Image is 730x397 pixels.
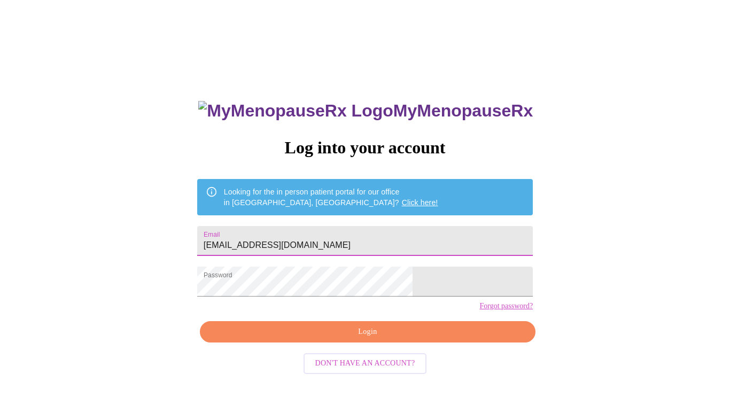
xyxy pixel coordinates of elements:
a: Click here! [402,198,438,207]
h3: MyMenopauseRx [198,101,533,121]
span: Login [212,325,523,339]
button: Login [200,321,535,343]
span: Don't have an account? [315,357,415,370]
div: Looking for the in person patient portal for our office in [GEOGRAPHIC_DATA], [GEOGRAPHIC_DATA]? [224,182,438,212]
a: Forgot password? [479,302,533,310]
button: Don't have an account? [304,353,427,374]
img: MyMenopauseRx Logo [198,101,393,121]
h3: Log into your account [197,138,533,158]
a: Don't have an account? [301,358,430,367]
